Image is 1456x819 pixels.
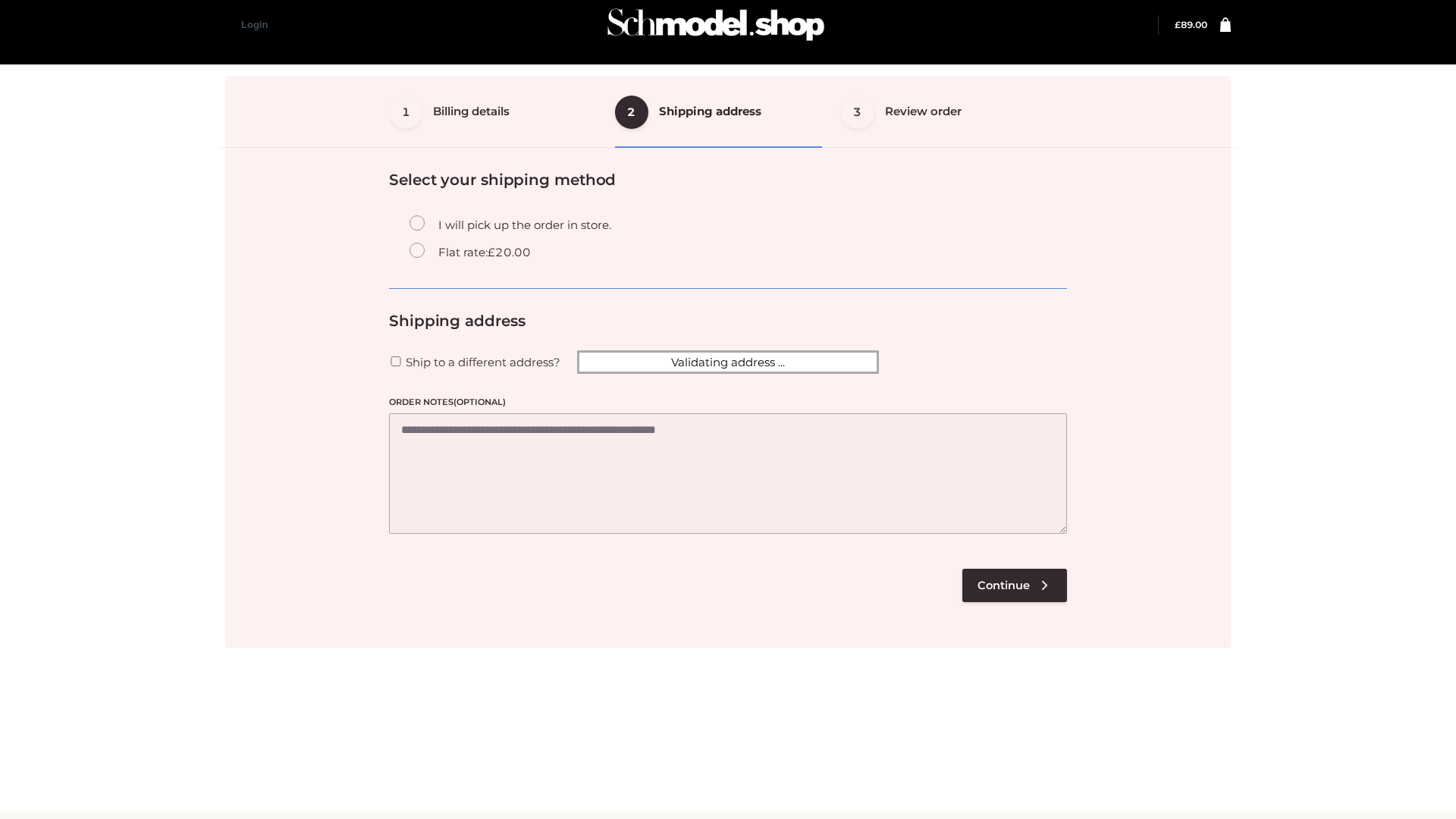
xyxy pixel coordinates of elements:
[1175,19,1181,30] span: £
[241,19,268,30] a: Login
[1175,19,1207,30] a: £89.00
[1175,19,1207,30] bdi: 89.00
[577,350,879,375] div: Validating address ...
